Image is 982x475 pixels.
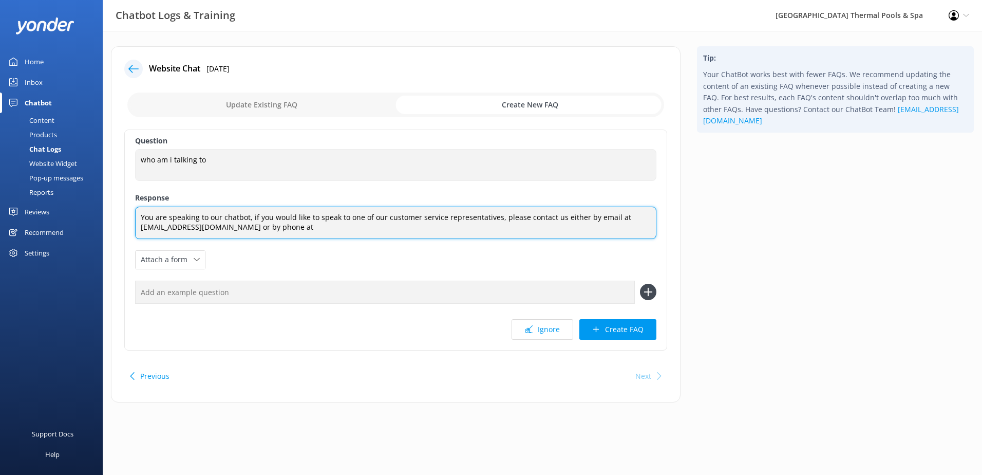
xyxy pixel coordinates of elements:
[6,185,103,199] a: Reports
[25,51,44,72] div: Home
[703,52,968,64] h4: Tip:
[32,424,73,444] div: Support Docs
[135,192,656,204] label: Response
[206,63,230,75] p: [DATE]
[25,202,49,222] div: Reviews
[6,127,57,142] div: Products
[135,135,656,147] label: Question
[6,127,103,142] a: Products
[6,171,103,185] a: Pop-up messages
[703,69,968,126] p: Your ChatBot works best with fewer FAQs. We recommend updating the content of an existing FAQ whe...
[25,243,49,263] div: Settings
[25,93,52,113] div: Chatbot
[6,142,103,156] a: Chat Logs
[6,156,77,171] div: Website Widget
[116,7,235,24] h3: Chatbot Logs & Training
[140,366,169,387] button: Previous
[15,17,74,34] img: yonder-white-logo.png
[25,222,64,243] div: Recommend
[6,171,83,185] div: Pop-up messages
[135,281,635,304] input: Add an example question
[6,156,103,171] a: Website Widget
[135,149,656,181] textarea: who am i talking to
[703,104,959,125] a: [EMAIL_ADDRESS][DOMAIN_NAME]
[6,113,54,127] div: Content
[6,185,53,199] div: Reports
[25,72,43,93] div: Inbox
[6,113,103,127] a: Content
[512,319,573,340] button: Ignore
[141,254,194,265] span: Attach a form
[149,62,200,76] h4: Website Chat
[45,444,60,465] div: Help
[579,319,656,340] button: Create FAQ
[6,142,61,156] div: Chat Logs
[135,207,656,239] textarea: You are speaking to our chatbot, if you would like to speak to one of our customer service repres...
